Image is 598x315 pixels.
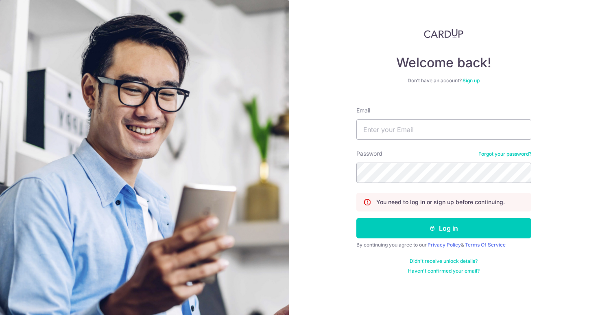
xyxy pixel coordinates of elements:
label: Password [356,150,382,158]
div: Don’t have an account? [356,77,531,84]
img: CardUp Logo [424,29,464,38]
a: Didn't receive unlock details? [410,258,478,264]
div: By continuing you agree to our & [356,242,531,248]
a: Forgot your password? [478,151,531,157]
h4: Welcome back! [356,55,531,71]
a: Sign up [463,77,480,84]
button: Log in [356,218,531,238]
label: Email [356,106,370,115]
input: Enter your Email [356,119,531,140]
a: Haven't confirmed your email? [408,268,480,274]
p: You need to log in or sign up before continuing. [376,198,505,206]
a: Privacy Policy [428,242,461,248]
a: Terms Of Service [465,242,506,248]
